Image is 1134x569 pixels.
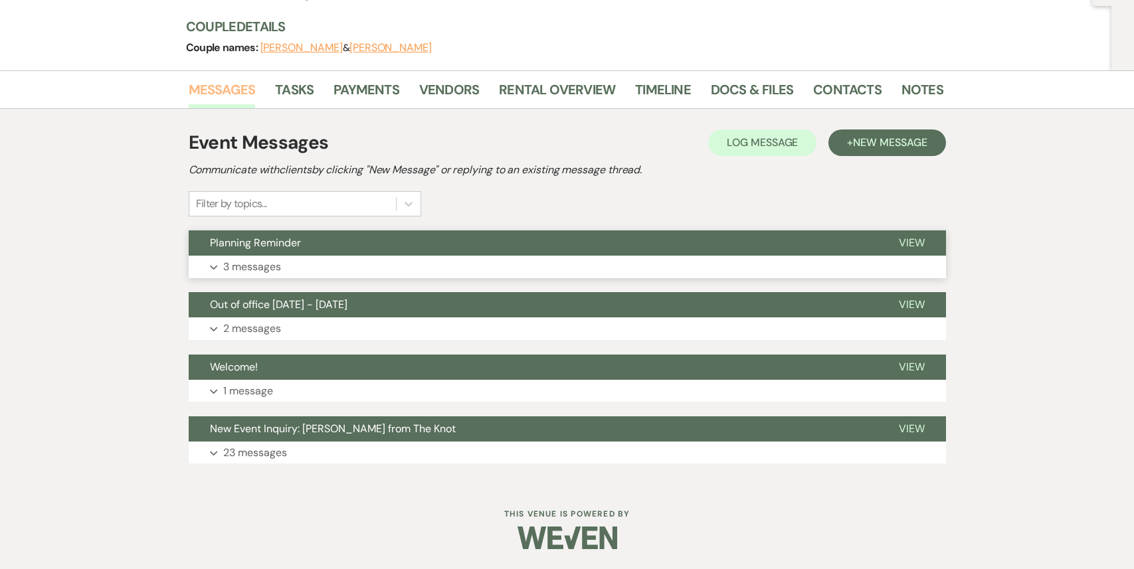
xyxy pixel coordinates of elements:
a: Messages [189,79,256,108]
button: View [878,355,946,380]
span: Welcome! [210,360,258,374]
a: Payments [333,79,399,108]
span: Out of office [DATE] - [DATE] [210,297,347,311]
button: Planning Reminder [189,230,878,256]
h2: Communicate with clients by clicking "New Message" or replying to an existing message thread. [189,162,946,178]
p: 1 message [223,382,273,400]
button: 2 messages [189,317,946,340]
button: [PERSON_NAME] [260,42,343,53]
div: Filter by topics... [196,196,267,212]
button: New Event Inquiry: [PERSON_NAME] from The Knot [189,416,878,442]
button: +New Message [828,129,945,156]
p: 3 messages [223,258,281,276]
span: New Event Inquiry: [PERSON_NAME] from The Knot [210,422,456,436]
span: Planning Reminder [210,236,301,250]
span: Couple names: [186,41,260,54]
button: Out of office [DATE] - [DATE] [189,292,878,317]
span: New Message [853,135,927,149]
h3: Couple Details [186,17,930,36]
button: [PERSON_NAME] [349,42,432,53]
button: View [878,416,946,442]
button: Welcome! [189,355,878,380]
a: Docs & Files [711,79,793,108]
span: Log Message [727,135,798,149]
span: View [899,360,925,374]
button: 23 messages [189,442,946,464]
h1: Event Messages [189,129,329,157]
img: Weven Logo [518,515,617,561]
span: View [899,422,925,436]
p: 23 messages [223,444,287,461]
a: Contacts [813,79,882,108]
p: 2 messages [223,320,281,337]
a: Notes [901,79,943,108]
a: Vendors [419,79,479,108]
a: Rental Overview [499,79,615,108]
button: 3 messages [189,256,946,278]
span: View [899,297,925,311]
button: View [878,292,946,317]
button: 1 message [189,380,946,402]
button: View [878,230,946,256]
span: & [260,41,432,54]
button: Log Message [708,129,816,156]
span: View [899,236,925,250]
a: Tasks [275,79,314,108]
a: Timeline [635,79,691,108]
